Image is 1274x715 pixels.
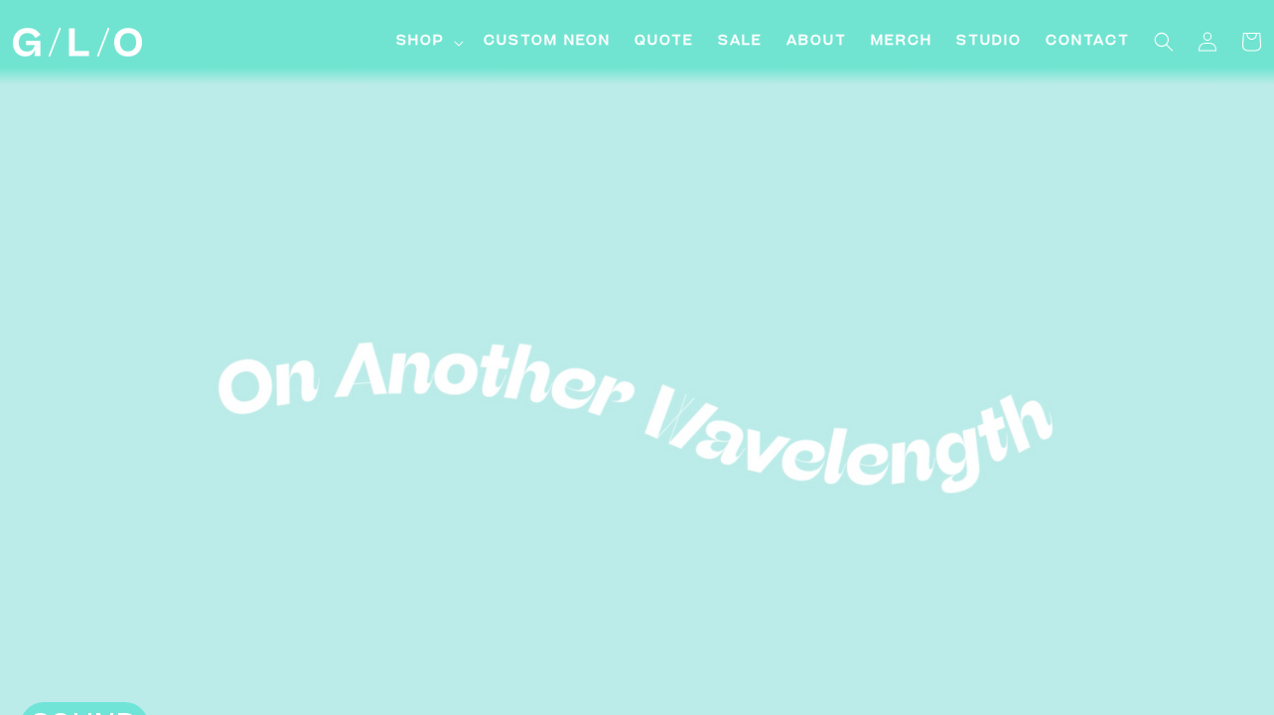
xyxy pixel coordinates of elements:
[384,20,472,65] summary: Shop
[1046,32,1130,53] span: Contact
[956,32,1022,53] span: Studio
[786,32,847,53] span: About
[635,32,694,53] span: Quote
[5,21,149,65] a: GLO Studio
[706,20,775,65] a: SALE
[484,32,611,53] span: Custom Neon
[944,20,1034,65] a: Studio
[396,32,445,53] span: Shop
[1142,20,1186,64] summary: Search
[472,20,623,65] a: Custom Neon
[871,32,932,53] span: Merch
[13,28,142,57] img: GLO Studio
[775,20,859,65] a: About
[859,20,944,65] a: Merch
[1034,20,1142,65] a: Contact
[718,32,763,53] span: SALE
[623,20,706,65] a: Quote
